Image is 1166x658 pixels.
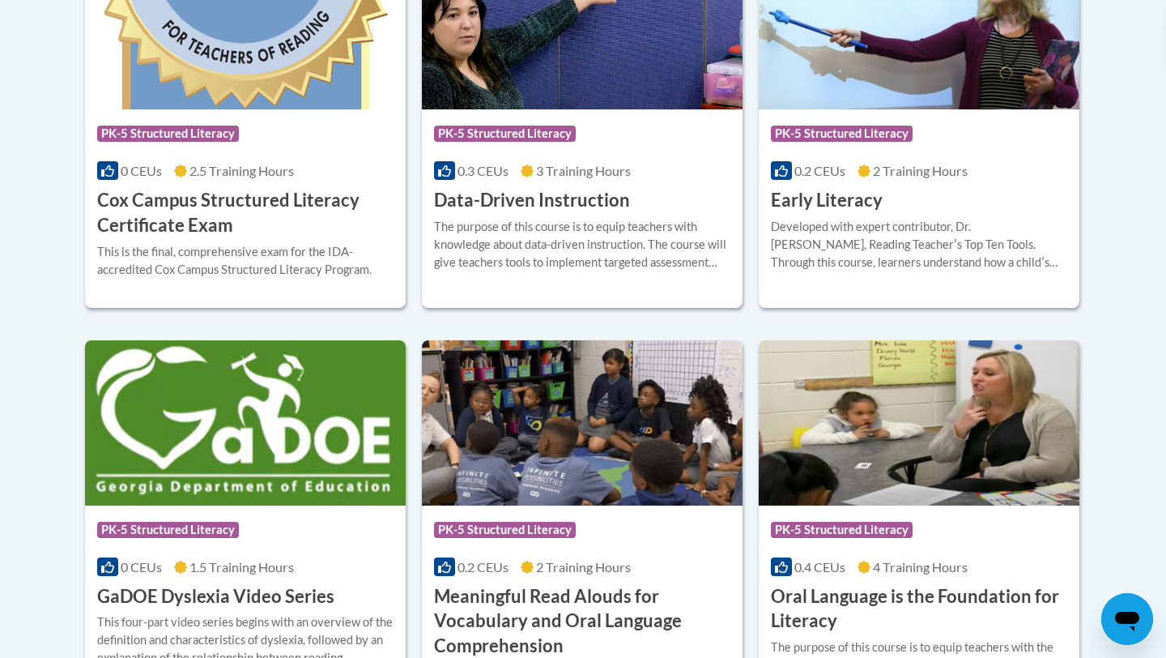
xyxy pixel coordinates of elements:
div: This is the final, comprehensive exam for the IDA-accredited Cox Campus Structured Literacy Program. [97,243,394,279]
span: PK-5 Structured Literacy [97,126,239,142]
img: Course Logo [422,340,743,506]
span: 1.5 Training Hours [189,559,294,575]
span: 4 Training Hours [873,559,968,575]
img: Course Logo [85,340,406,506]
span: 0.2 CEUs [794,163,845,178]
h3: Early Literacy [771,188,883,213]
h3: Oral Language is the Foundation for Literacy [771,584,1067,634]
span: 0.3 CEUs [457,163,509,178]
span: 0.4 CEUs [794,559,845,575]
span: 0.2 CEUs [457,559,509,575]
img: Course Logo [759,340,1079,506]
h3: Data-Driven Instruction [434,188,630,213]
h3: Cox Campus Structured Literacy Certificate Exam [97,188,394,238]
span: PK-5 Structured Literacy [771,522,913,538]
span: 0 CEUs [121,163,162,178]
span: 0 CEUs [121,559,162,575]
span: 2 Training Hours [536,559,631,575]
div: Developed with expert contributor, Dr. [PERSON_NAME], Reading Teacherʹs Top Ten Tools. Through th... [771,218,1067,271]
span: 3 Training Hours [536,163,631,178]
iframe: Button to launch messaging window [1101,593,1153,645]
span: PK-5 Structured Literacy [434,126,576,142]
div: The purpose of this course is to equip teachers with knowledge about data-driven instruction. The... [434,218,730,271]
span: PK-5 Structured Literacy [97,522,239,538]
h3: GaDOE Dyslexia Video Series [97,584,334,609]
span: PK-5 Structured Literacy [771,126,913,142]
span: 2 Training Hours [873,163,968,178]
span: 2.5 Training Hours [189,163,294,178]
span: PK-5 Structured Literacy [434,522,576,538]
